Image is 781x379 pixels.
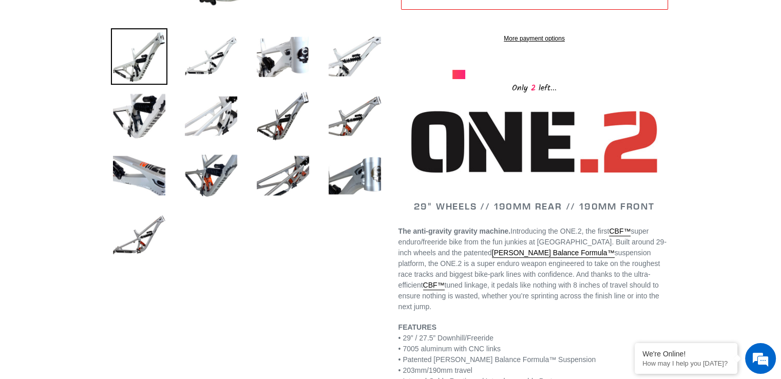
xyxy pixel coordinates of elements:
[642,359,730,367] p: How may I help you today?
[111,207,167,263] img: Load image into Gallery viewer, ONE.2 Super Enduro - Frameset
[510,227,609,235] span: Introducing the ONE.2, the first
[401,34,668,43] a: More payment options
[327,147,383,204] img: Load image into Gallery viewer, ONE.2 Super Enduro - Frameset
[327,28,383,85] img: Load image into Gallery viewer, ONE.2 Super Enduro - Frameset
[33,51,59,77] img: d_696896380_company_1647369064580_696896380
[111,147,167,204] img: Load image into Gallery viewer, ONE.2 Super Enduro - Frameset
[398,281,659,311] span: tuned linkage, it pedals like nothing with 8 inches of travel should to ensure nothing is wasted,...
[11,56,27,72] div: Navigation go back
[183,88,239,144] img: Load image into Gallery viewer, ONE.2 Super Enduro - Frameset
[255,147,311,204] img: Load image into Gallery viewer, ONE.2 Super Enduro - Frameset
[642,350,730,358] div: We're Online!
[183,147,239,204] img: Load image into Gallery viewer, ONE.2 Super Enduro - Frameset
[414,200,654,212] span: 29" WHEELS // 190MM REAR // 190MM FRONT
[423,281,445,290] a: CBF™
[69,58,188,71] div: Chat with us now
[452,79,617,95] div: Only left...
[60,120,142,224] span: We're online!
[183,28,239,85] img: Load image into Gallery viewer, ONE.2 Super Enduro - Frameset
[255,88,311,144] img: Load image into Gallery viewer, ONE.2 Super Enduro - Frameset
[398,227,511,235] strong: The anti-gravity gravity machine.
[111,88,167,144] img: Load image into Gallery viewer, ONE.2 Super Enduro - Frameset
[255,28,311,85] img: Load image into Gallery viewer, ONE.2 Super Enduro - Frameset
[5,262,196,298] textarea: Type your message and hit 'Enter'
[609,227,631,236] a: CBF™
[528,82,539,94] span: 2
[168,5,193,30] div: Minimize live chat window
[327,88,383,144] img: Load image into Gallery viewer, ONE.2 Super Enduro - Frameset
[398,323,436,331] strong: FEATURES
[111,28,167,85] img: Load image into Gallery viewer, ONE.2 Super Enduro - Frameset
[398,227,666,257] span: super enduro/freeride bike from the fun junkies at [GEOGRAPHIC_DATA]. Built around 29-inch wheels...
[492,249,615,258] a: [PERSON_NAME] Balance Formula™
